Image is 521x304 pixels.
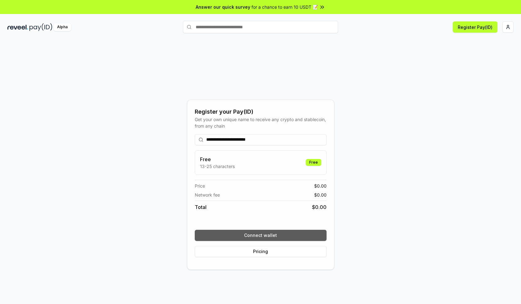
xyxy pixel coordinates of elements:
div: Register your Pay(ID) [195,107,327,116]
div: Free [306,159,321,166]
h3: Free [200,156,235,163]
span: Total [195,203,207,211]
button: Pricing [195,246,327,257]
button: Connect wallet [195,230,327,241]
span: $ 0.00 [314,192,327,198]
span: Answer our quick survey [196,4,250,10]
span: Network fee [195,192,220,198]
div: Get your own unique name to receive any crypto and stablecoin, from any chain [195,116,327,129]
span: $ 0.00 [314,183,327,189]
span: for a chance to earn 10 USDT 📝 [252,4,318,10]
span: $ 0.00 [312,203,327,211]
div: Alpha [54,23,71,31]
img: pay_id [29,23,52,31]
p: 13-25 characters [200,163,235,170]
img: reveel_dark [7,23,28,31]
button: Register Pay(ID) [453,21,497,33]
span: Price [195,183,205,189]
